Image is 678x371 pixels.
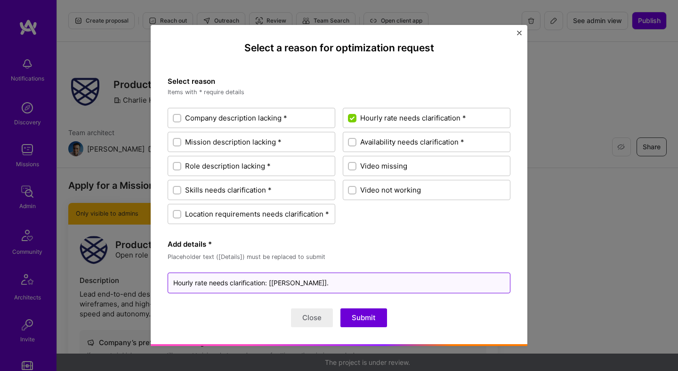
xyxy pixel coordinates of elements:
[360,137,464,147] span: Availability needs clarification *
[185,209,329,219] span: Location requirements needs clarification *
[360,161,407,171] span: Video missing
[185,137,282,147] span: Mission description lacking *
[185,161,271,171] span: Role description lacking *
[168,239,510,249] strong: Add details *
[517,31,522,40] button: Close
[185,185,272,195] span: Skills needs clarification *
[168,88,510,97] p: Items with * require details
[340,308,387,327] button: Submit
[168,42,510,54] h3: Select a reason for optimization request
[291,308,333,327] button: Close
[168,253,510,261] p: Placeholder text ( [Details] ) must be replaced to submit
[360,113,466,123] span: Hourly rate needs clarification *
[168,273,510,293] textarea: Hourly rate needs clarification: [[PERSON_NAME]].
[168,77,215,86] strong: Select reason
[360,185,421,195] span: Video not working
[185,113,287,123] span: Company description lacking *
